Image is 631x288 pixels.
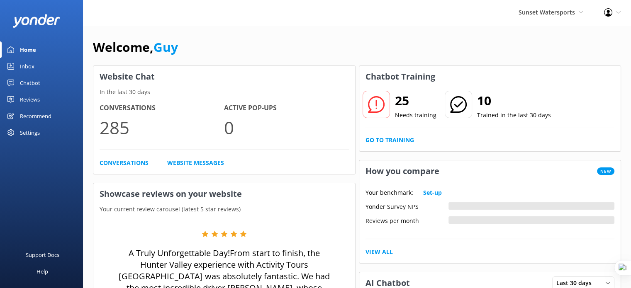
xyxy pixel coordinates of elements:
[20,41,36,58] div: Home
[519,8,575,16] span: Sunset Watersports
[20,58,34,75] div: Inbox
[395,91,436,111] h2: 25
[224,103,348,114] h4: Active Pop-ups
[20,124,40,141] div: Settings
[93,183,355,205] h3: Showcase reviews on your website
[100,158,149,167] a: Conversations
[167,158,224,167] a: Website Messages
[477,91,551,111] h2: 10
[26,247,59,263] div: Support Docs
[365,216,448,224] div: Reviews per month
[395,111,436,120] p: Needs training
[93,87,355,97] p: In the last 30 days
[597,167,614,175] span: New
[20,91,40,108] div: Reviews
[365,136,414,145] a: Go to Training
[93,37,178,57] h1: Welcome,
[100,103,224,114] h4: Conversations
[477,111,551,120] p: Trained in the last 30 days
[12,14,60,28] img: yonder-white-logo.png
[359,160,446,182] h3: How you compare
[359,66,441,87] h3: Chatbot Training
[556,278,597,288] span: Last 30 days
[93,205,355,214] p: Your current review carousel (latest 5 star reviews)
[93,66,355,87] h3: Website Chat
[423,188,442,197] a: Set-up
[37,263,48,280] div: Help
[224,114,348,141] p: 0
[20,108,51,124] div: Recommend
[365,202,448,210] div: Yonder Survey NPS
[365,188,413,197] p: Your benchmark:
[365,247,393,257] a: View All
[153,39,178,56] a: Guy
[20,75,40,91] div: Chatbot
[100,114,224,141] p: 285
